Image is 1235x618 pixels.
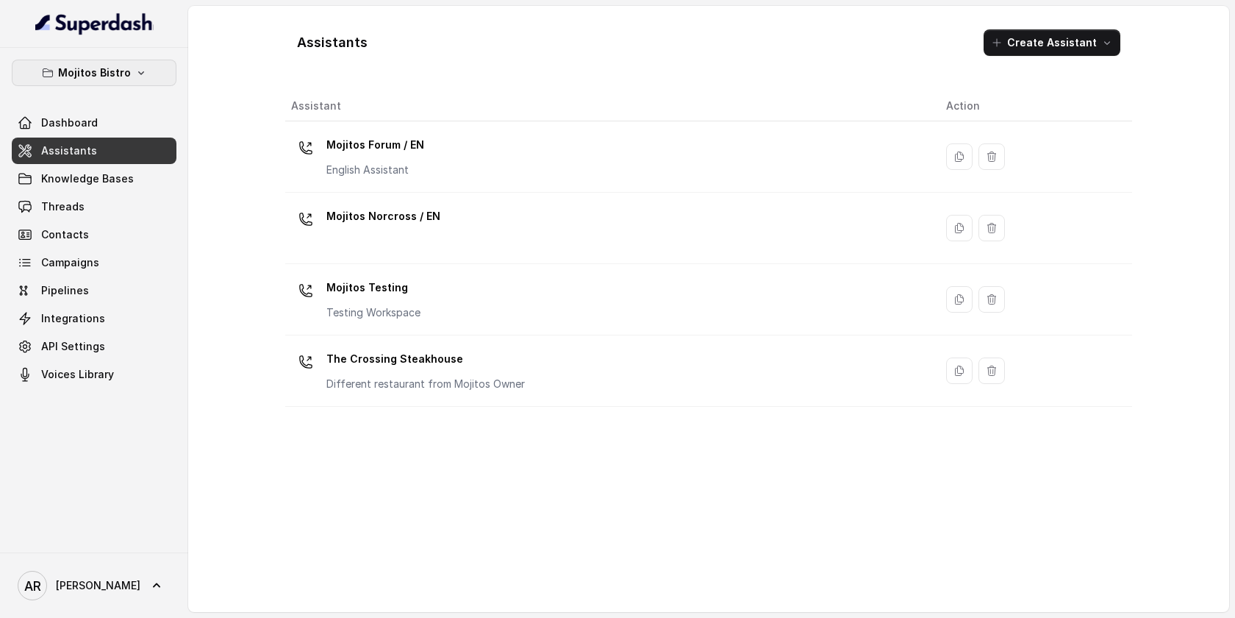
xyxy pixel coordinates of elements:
a: [PERSON_NAME] [12,565,176,606]
span: Dashboard [41,116,98,130]
span: API Settings [41,339,105,354]
p: Testing Workspace [326,305,420,320]
p: Mojitos Testing [326,276,420,299]
p: The Crossing Steakhouse [326,347,525,371]
span: Pipelines [41,283,89,298]
button: Mojitos Bistro [12,60,176,86]
a: Integrations [12,305,176,332]
a: Pipelines [12,277,176,304]
a: Voices Library [12,361,176,388]
a: API Settings [12,333,176,360]
a: Campaigns [12,249,176,276]
p: Mojitos Norcross / EN [326,205,440,228]
p: Mojitos Forum / EN [326,133,424,157]
span: Voices Library [41,367,114,382]
a: Knowledge Bases [12,166,176,192]
th: Action [934,91,1132,121]
img: light.svg [35,12,154,35]
p: English Assistant [326,163,424,177]
a: Dashboard [12,110,176,136]
span: Assistants [41,143,97,158]
span: Threads [41,199,85,214]
h1: Assistants [297,31,368,54]
a: Assistants [12,138,176,164]
th: Assistant [285,91,934,121]
span: Integrations [41,311,105,326]
text: AR [24,578,41,594]
button: Create Assistant [984,29,1120,56]
p: Different restaurant from Mojitos Owner [326,377,525,391]
a: Contacts [12,221,176,248]
a: Threads [12,193,176,220]
span: Campaigns [41,255,99,270]
p: Mojitos Bistro [58,64,131,82]
span: Contacts [41,227,89,242]
span: Knowledge Bases [41,171,134,186]
span: [PERSON_NAME] [56,578,140,593]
